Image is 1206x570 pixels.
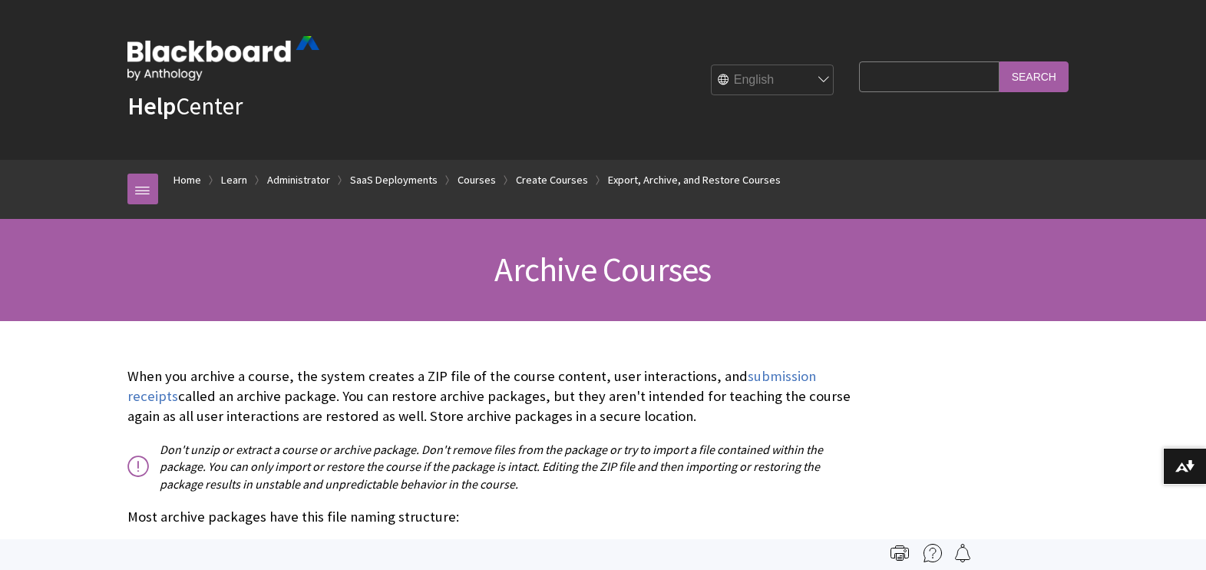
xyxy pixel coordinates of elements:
[890,544,909,562] img: Print
[494,248,711,290] span: Archive Courses
[999,61,1069,91] input: Search
[267,171,330,190] a: Administrator
[127,366,852,427] p: When you archive a course, the system creates a ZIP file of the course content, user interactions...
[350,171,438,190] a: SaaS Deployments
[127,507,852,527] p: Most archive packages have this file naming structure:
[953,544,972,562] img: Follow this page
[221,171,247,190] a: Learn
[923,544,942,562] img: More help
[127,441,852,492] p: Don't unzip or extract a course or archive package. Don't remove files from the package or try to...
[608,171,781,190] a: Export, Archive, and Restore Courses
[127,91,176,121] strong: Help
[173,171,201,190] a: Home
[712,65,834,96] select: Site Language Selector
[458,171,496,190] a: Courses
[127,367,816,406] a: submission receipts
[127,91,243,121] a: HelpCenter
[127,36,319,81] img: Blackboard by Anthology
[516,171,588,190] a: Create Courses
